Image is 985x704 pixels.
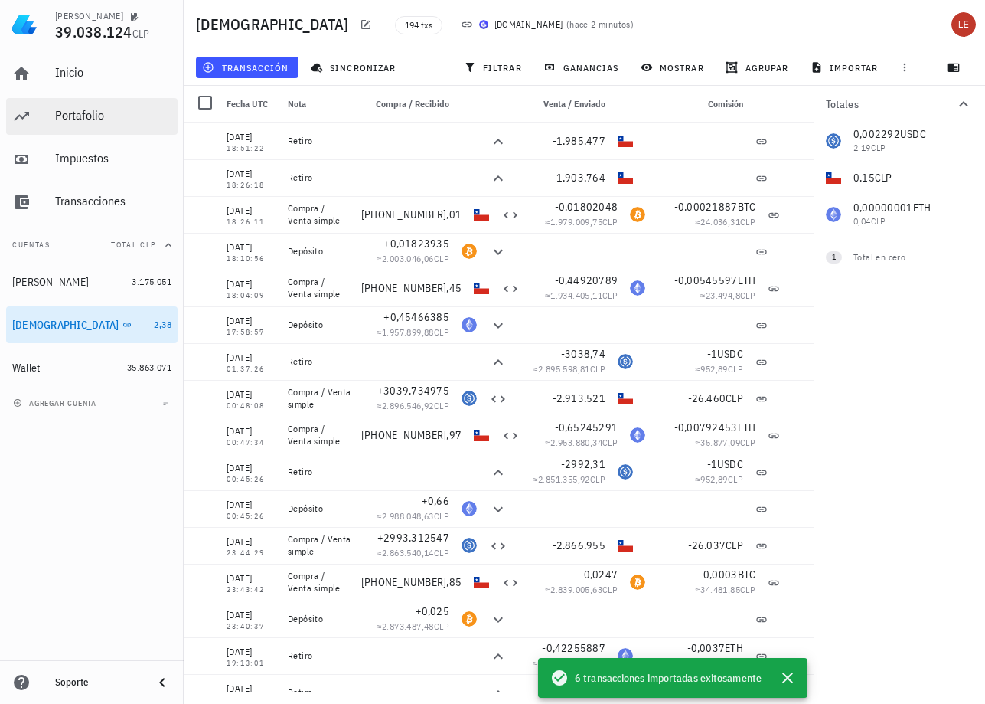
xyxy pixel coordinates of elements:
[553,134,606,148] span: -1.985.477
[814,86,985,123] button: Totales
[227,166,276,182] div: [DATE]
[618,391,633,406] div: CLP-icon
[6,227,178,264] button: CuentasTotal CLP
[227,129,276,145] div: [DATE]
[458,57,531,78] button: filtrar
[630,280,645,296] div: ETH-icon
[545,437,618,448] span: ≈
[708,98,743,110] span: Comisión
[55,194,171,208] div: Transacciones
[12,12,37,37] img: LedgiFi
[288,245,351,257] div: Depósito
[700,568,738,581] span: -0,0003
[630,427,645,443] div: ETH-icon
[674,273,738,287] span: -0,00545597
[545,290,618,301] span: ≈
[618,538,633,553] div: CLP-icon
[227,586,276,594] div: 23:43:42
[382,510,434,522] span: 2.988.048,63
[6,349,178,386] a: Wallet 35.863.071
[227,145,276,152] div: 18:51:22
[227,329,276,336] div: 17:58:57
[537,57,628,78] button: ganancias
[55,10,123,22] div: [PERSON_NAME]
[55,676,141,689] div: Soporte
[695,473,743,485] span: ≈
[688,539,726,552] span: -26.037
[383,237,449,250] span: +0,01823935
[674,421,738,434] span: -0,00792453
[695,363,743,375] span: ≈
[707,347,718,361] span: -1
[6,264,178,300] a: [PERSON_NAME] 3.175.051
[416,604,450,618] span: +0,025
[700,216,740,228] span: 24.036,31
[227,240,276,255] div: [DATE]
[690,657,743,669] span: ≈
[305,57,406,78] button: sincronizar
[227,365,276,373] div: 01:37:26
[361,208,462,221] span: [PHONE_NUMBER],01
[575,670,762,686] span: 6 transacciones importadas exitosamente
[462,244,477,259] div: BTC-icon
[227,439,276,447] div: 00:47:34
[738,200,756,214] span: BTC
[618,133,633,149] div: CLP-icon
[382,621,434,632] span: 2.873.487,48
[462,501,477,516] div: ETH-icon
[717,347,743,361] span: USDC
[826,99,954,110] div: Totales
[382,326,434,338] span: 1.957.899,88
[434,253,449,264] span: CLP
[227,476,276,483] div: 00:45:26
[602,290,618,301] span: CLP
[288,570,349,594] div: Compra / Venta simple
[227,571,276,586] div: [DATE]
[227,402,276,410] div: 00:48:08
[726,539,743,552] span: CLP
[695,216,755,228] span: ≈
[726,391,743,405] span: CLP
[205,61,289,74] span: transacción
[288,202,349,227] div: Compra / Venta simple
[696,657,728,669] span: 9344,38
[9,395,103,411] button: agregar cuenta
[227,660,276,667] div: 19:13:01
[634,57,713,78] button: mostrar
[561,457,605,471] span: -2992,31
[282,86,357,123] div: Nota
[814,61,879,74] span: importar
[555,421,618,434] span: -0,65245291
[700,473,727,485] span: 952,89
[127,362,171,373] span: 35.863.071
[434,547,449,558] span: CLP
[738,273,756,287] span: ETH
[377,384,449,398] span: +3039,734975
[474,207,489,222] div: CLP-icon
[288,533,351,558] div: Compra / Venta simple
[288,386,351,411] div: Compra / Venta simple
[288,686,351,699] div: Retiro
[550,216,602,228] span: 1.979.009,75
[288,319,351,331] div: Depósito
[602,437,618,448] span: CLP
[555,200,618,214] span: -0,01802048
[288,98,306,110] span: Nota
[728,473,743,485] span: CLP
[707,457,718,471] span: -1
[405,17,432,34] span: 194 txs
[602,584,618,595] span: CLP
[434,510,449,522] span: CLP
[618,354,633,369] div: USDC-icon
[700,290,755,301] span: ≈
[533,657,605,669] span: ≈
[688,391,726,405] span: -26.460
[550,290,602,301] span: 1.934.405,11
[740,290,755,301] span: CLP
[227,623,276,630] div: 23:40:37
[728,657,743,669] span: CLP
[314,61,396,74] span: sincronizar
[590,473,605,485] span: CLP
[382,253,434,264] span: 2.003.046,06
[288,466,351,478] div: Retiro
